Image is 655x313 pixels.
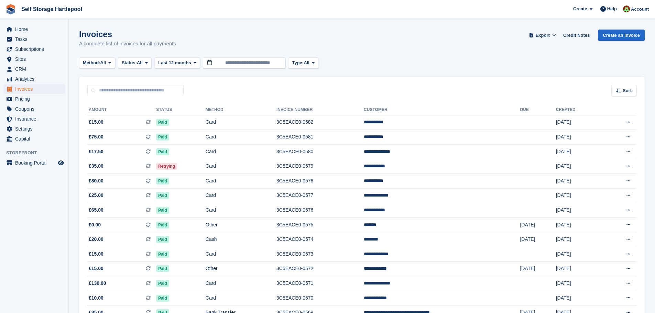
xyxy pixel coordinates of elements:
td: Card [206,203,276,218]
td: [DATE] [556,174,602,189]
td: 3C5EACE0-0582 [276,115,364,130]
span: £65.00 [89,206,103,214]
span: Paid [156,178,169,185]
a: menu [3,114,65,124]
td: [DATE] [556,144,602,159]
span: Paid [156,119,169,126]
a: Create an Invoice [598,30,645,41]
button: Method: All [79,57,115,69]
td: Card [206,188,276,203]
th: Customer [364,104,520,115]
th: Amount [87,104,156,115]
span: £35.00 [89,163,103,170]
span: Retrying [156,163,177,170]
span: Paid [156,192,169,199]
button: Export [527,30,558,41]
td: [DATE] [556,291,602,305]
th: Method [206,104,276,115]
span: £15.00 [89,119,103,126]
a: menu [3,54,65,64]
a: menu [3,84,65,94]
span: Paid [156,251,169,258]
span: £15.00 [89,250,103,258]
span: Last 12 months [158,59,191,66]
td: [DATE] [556,232,602,247]
span: £80.00 [89,177,103,185]
th: Status [156,104,206,115]
td: 3C5EACE0-0579 [276,159,364,174]
td: Card [206,174,276,189]
span: Tasks [15,34,56,44]
th: Created [556,104,602,115]
span: Booking Portal [15,158,56,168]
td: Card [206,115,276,130]
td: [DATE] [556,247,602,262]
td: Other [206,217,276,232]
span: £20.00 [89,236,103,243]
td: [DATE] [556,159,602,174]
td: 3C5EACE0-0575 [276,217,364,232]
a: menu [3,158,65,168]
td: 3C5EACE0-0570 [276,291,364,305]
td: 3C5EACE0-0580 [276,144,364,159]
td: Card [206,291,276,305]
span: Invoices [15,84,56,94]
td: 3C5EACE0-0581 [276,130,364,145]
span: Paid [156,148,169,155]
td: Card [206,247,276,262]
td: [DATE] [556,276,602,291]
td: [DATE] [556,203,602,218]
span: Paid [156,280,169,287]
td: [DATE] [520,261,556,276]
span: £0.00 [89,221,101,228]
span: All [137,59,143,66]
td: [DATE] [556,261,602,276]
a: menu [3,44,65,54]
span: Paid [156,236,169,243]
a: menu [3,134,65,144]
a: menu [3,34,65,44]
a: menu [3,124,65,134]
span: Paid [156,295,169,302]
th: Due [520,104,556,115]
td: 3C5EACE0-0572 [276,261,364,276]
span: Paid [156,222,169,228]
a: menu [3,24,65,34]
td: 3C5EACE0-0577 [276,188,364,203]
img: stora-icon-8386f47178a22dfd0bd8f6a31ec36ba5ce8667c1dd55bd0f319d3a0aa187defe.svg [6,4,16,14]
a: Self Storage Hartlepool [19,3,85,15]
a: menu [3,64,65,74]
th: Invoice Number [276,104,364,115]
a: menu [3,104,65,114]
a: menu [3,74,65,84]
td: 3C5EACE0-0573 [276,247,364,262]
span: Account [631,6,649,13]
button: Type: All [288,57,318,69]
a: Credit Notes [560,30,592,41]
span: Analytics [15,74,56,84]
td: 3C5EACE0-0571 [276,276,364,291]
span: Pricing [15,94,56,104]
span: Type: [292,59,304,66]
span: Method: [83,59,100,66]
button: Status: All [118,57,152,69]
span: Help [607,5,617,12]
span: Status: [122,59,137,66]
span: Storefront [6,149,68,156]
span: Insurance [15,114,56,124]
span: Home [15,24,56,34]
span: Sites [15,54,56,64]
td: [DATE] [556,115,602,130]
span: Create [573,5,587,12]
td: Other [206,261,276,276]
span: Subscriptions [15,44,56,54]
h1: Invoices [79,30,176,39]
span: £17.50 [89,148,103,155]
td: [DATE] [520,232,556,247]
span: £75.00 [89,133,103,141]
td: [DATE] [556,188,602,203]
span: CRM [15,64,56,74]
td: [DATE] [556,130,602,145]
button: Last 12 months [154,57,200,69]
span: All [100,59,106,66]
